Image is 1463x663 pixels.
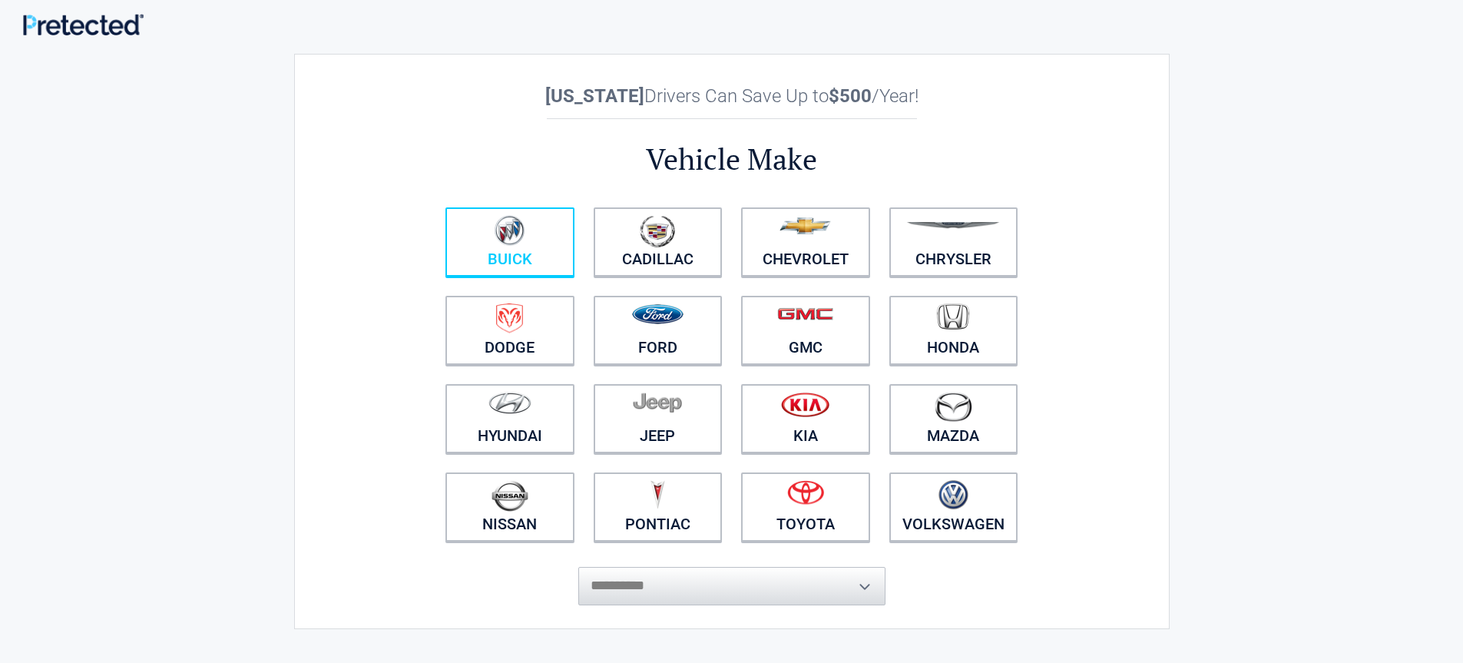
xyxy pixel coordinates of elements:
[889,384,1018,453] a: Mazda
[938,480,968,510] img: volkswagen
[633,392,682,413] img: jeep
[741,384,870,453] a: Kia
[937,303,969,330] img: honda
[594,296,723,365] a: Ford
[445,207,574,277] a: Buick
[495,215,525,246] img: buick
[741,296,870,365] a: GMC
[445,296,574,365] a: Dodge
[632,304,684,324] img: ford
[779,217,831,234] img: chevrolet
[906,222,1000,229] img: chrysler
[23,14,144,35] img: Main Logo
[889,207,1018,277] a: Chrysler
[545,85,644,107] b: [US_STATE]
[781,392,829,417] img: kia
[436,140,1028,179] h2: Vehicle Make
[594,207,723,277] a: Cadillac
[445,472,574,542] a: Nissan
[934,392,972,422] img: mazda
[640,215,675,247] img: cadillac
[741,472,870,542] a: Toyota
[829,85,872,107] b: $500
[445,384,574,453] a: Hyundai
[488,392,531,414] img: hyundai
[777,307,833,320] img: gmc
[787,480,824,505] img: toyota
[594,384,723,453] a: Jeep
[889,472,1018,542] a: Volkswagen
[741,207,870,277] a: Chevrolet
[492,480,528,512] img: nissan
[496,303,523,333] img: dodge
[436,85,1028,107] h2: Drivers Can Save Up to /Year
[594,472,723,542] a: Pontiac
[889,296,1018,365] a: Honda
[650,480,665,509] img: pontiac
